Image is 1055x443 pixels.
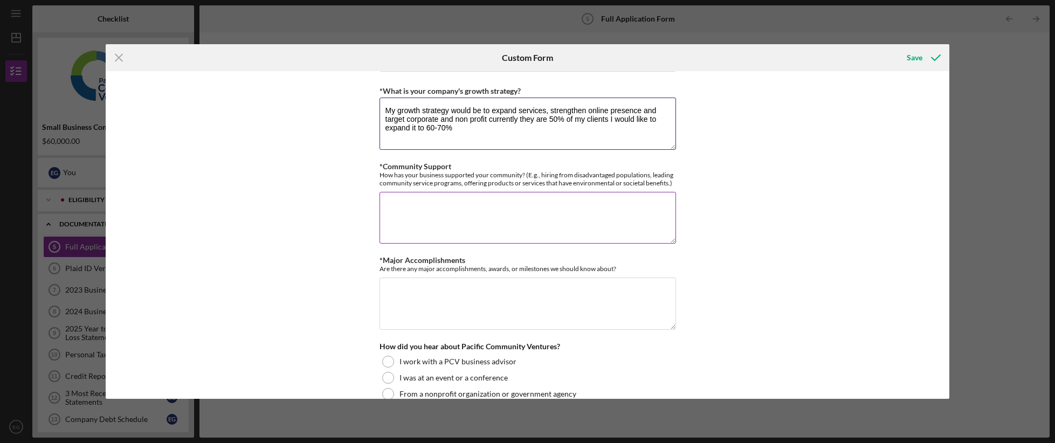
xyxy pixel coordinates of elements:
label: I was at an event or a conference [399,373,508,382]
label: *Major Accomplishments [380,255,465,265]
div: Save [907,47,922,68]
button: Save [896,47,949,68]
label: *Community Support [380,162,451,171]
label: *What is your company's growth strategy? [380,86,521,95]
label: I work with a PCV business advisor [399,357,516,366]
div: How did you hear about Pacific Community Ventures? [380,342,676,351]
textarea: My growth strategy would be to expand services, strengthen online presence and target corporate a... [380,98,676,149]
h6: Custom Form [502,53,553,63]
div: How has your business supported your community? (E.g., hiring from disadvantaged populations, lea... [380,171,676,187]
div: Are there any major accomplishments, awards, or milestones we should know about? [380,265,676,273]
label: From a nonprofit organization or government agency [399,390,576,398]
